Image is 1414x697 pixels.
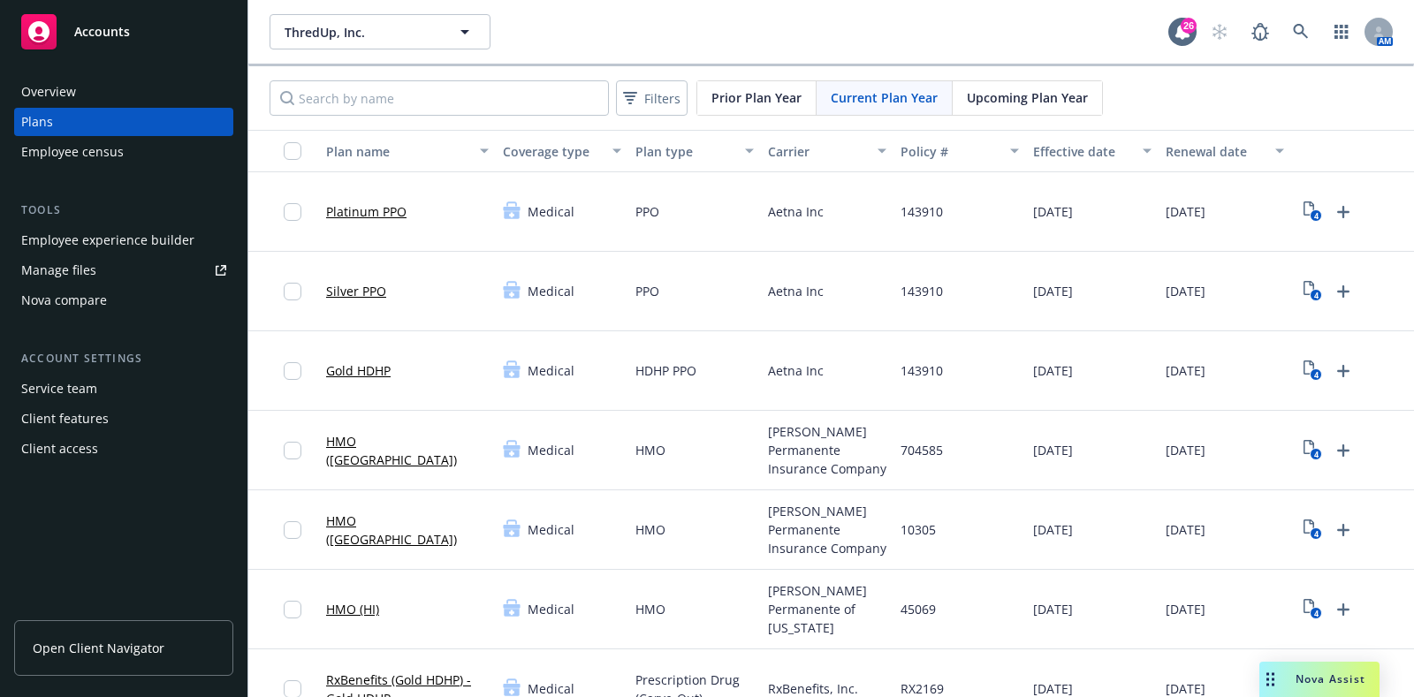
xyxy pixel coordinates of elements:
[1033,361,1073,380] span: [DATE]
[768,502,886,557] span: [PERSON_NAME] Permanente Insurance Company
[21,375,97,403] div: Service team
[21,256,96,284] div: Manage files
[1166,282,1205,300] span: [DATE]
[326,432,489,469] a: HMO ([GEOGRAPHIC_DATA])
[901,202,943,221] span: 143910
[1298,357,1327,385] a: View Plan Documents
[620,86,684,111] span: Filters
[33,639,164,657] span: Open Client Navigator
[14,375,233,403] a: Service team
[496,130,628,172] button: Coverage type
[284,442,301,459] input: Toggle Row Selected
[768,422,886,478] span: [PERSON_NAME] Permanente Insurance Company
[901,441,943,459] span: 704585
[1259,662,1281,697] div: Drag to move
[21,138,124,166] div: Employee census
[21,78,76,106] div: Overview
[21,226,194,254] div: Employee experience builder
[1166,361,1205,380] span: [DATE]
[284,142,301,160] input: Select all
[711,88,802,107] span: Prior Plan Year
[284,521,301,539] input: Toggle Row Selected
[635,520,665,539] span: HMO
[14,226,233,254] a: Employee experience builder
[768,361,824,380] span: Aetna Inc
[1329,516,1357,544] a: Upload Plan Documents
[967,88,1088,107] span: Upcoming Plan Year
[1329,277,1357,306] a: Upload Plan Documents
[284,283,301,300] input: Toggle Row Selected
[1329,595,1357,624] a: Upload Plan Documents
[635,282,659,300] span: PPO
[1324,14,1359,49] a: Switch app
[1283,14,1319,49] a: Search
[1298,277,1327,306] a: View Plan Documents
[1259,662,1380,697] button: Nova Assist
[1166,600,1205,618] span: [DATE]
[1033,202,1073,221] span: [DATE]
[1296,671,1365,686] span: Nova Assist
[503,142,602,161] div: Coverage type
[1298,595,1327,624] a: View Plan Documents
[14,435,233,463] a: Client access
[1313,608,1318,619] text: 4
[1166,520,1205,539] span: [DATE]
[1033,600,1073,618] span: [DATE]
[284,601,301,618] input: Toggle Row Selected
[326,142,469,161] div: Plan name
[1329,198,1357,226] a: Upload Plan Documents
[270,14,490,49] button: ThredUp, Inc.
[616,80,688,116] button: Filters
[14,201,233,219] div: Tools
[1313,449,1318,460] text: 4
[768,142,867,161] div: Carrier
[14,405,233,433] a: Client features
[768,202,824,221] span: Aetna Inc
[319,130,496,172] button: Plan name
[528,202,574,221] span: Medical
[1181,18,1197,34] div: 26
[528,441,574,459] span: Medical
[901,520,936,539] span: 10305
[1166,202,1205,221] span: [DATE]
[528,600,574,618] span: Medical
[326,600,379,618] a: HMO (HI)
[1033,441,1073,459] span: [DATE]
[326,511,489,549] a: HMO ([GEOGRAPHIC_DATA])
[1166,142,1265,161] div: Renewal date
[21,435,98,463] div: Client access
[1243,14,1278,49] a: Report a Bug
[14,7,233,57] a: Accounts
[1313,210,1318,222] text: 4
[1202,14,1237,49] a: Start snowing
[768,581,886,637] span: [PERSON_NAME] Permanente of [US_STATE]
[831,88,938,107] span: Current Plan Year
[893,130,1026,172] button: Policy #
[635,600,665,618] span: HMO
[14,256,233,284] a: Manage files
[528,282,574,300] span: Medical
[326,361,391,380] a: Gold HDHP
[21,108,53,136] div: Plans
[1298,198,1327,226] a: View Plan Documents
[1313,369,1318,381] text: 4
[1329,436,1357,465] a: Upload Plan Documents
[901,600,936,618] span: 45069
[1329,357,1357,385] a: Upload Plan Documents
[761,130,893,172] button: Carrier
[14,350,233,367] div: Account settings
[284,362,301,380] input: Toggle Row Selected
[74,25,130,39] span: Accounts
[1313,528,1318,540] text: 4
[1298,436,1327,465] a: View Plan Documents
[21,286,107,314] div: Nova compare
[284,203,301,221] input: Toggle Row Selected
[628,130,761,172] button: Plan type
[14,108,233,136] a: Plans
[285,23,437,42] span: ThredUp, Inc.
[1313,290,1318,301] text: 4
[1166,441,1205,459] span: [DATE]
[901,361,943,380] span: 143910
[635,441,665,459] span: HMO
[635,142,734,161] div: Plan type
